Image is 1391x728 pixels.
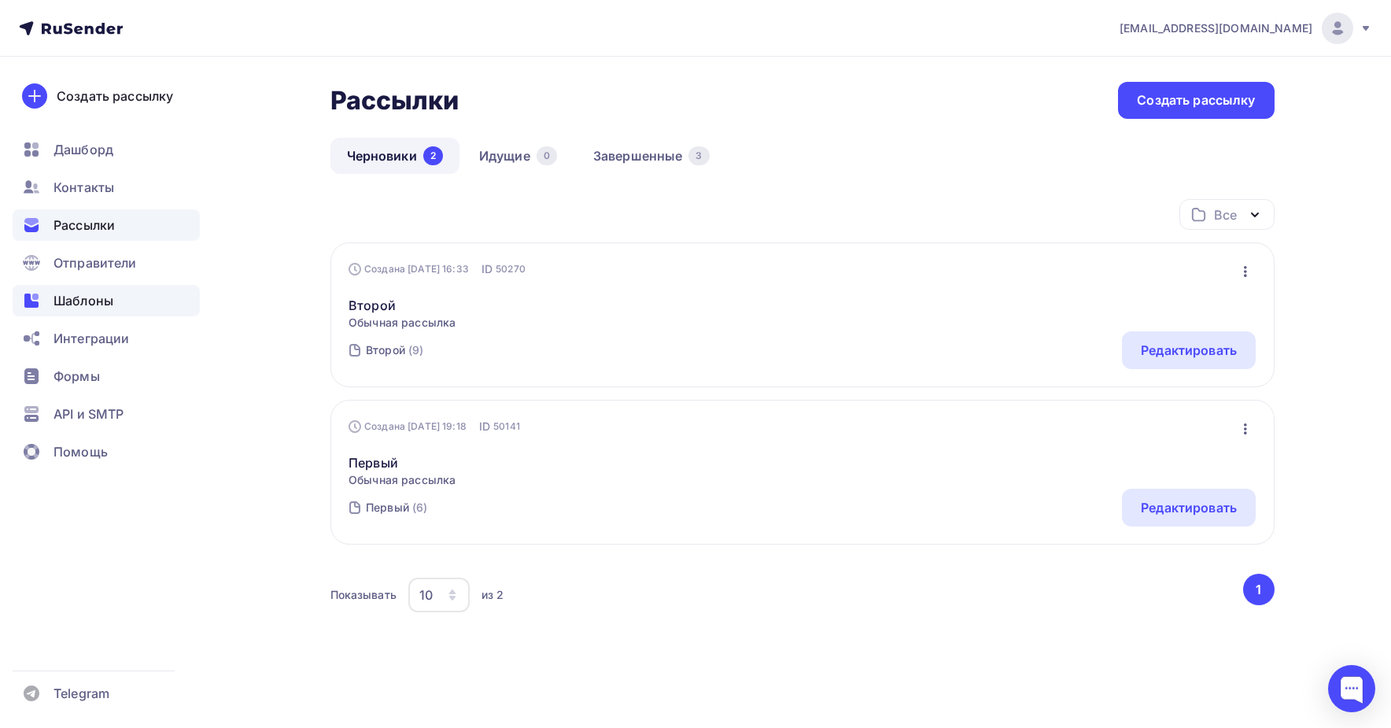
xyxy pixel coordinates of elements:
div: Все [1214,205,1236,224]
span: 50141 [493,419,520,434]
div: Первый [366,500,409,516]
div: Создана [DATE] 19:18 [349,420,467,433]
span: [EMAIL_ADDRESS][DOMAIN_NAME] [1120,20,1312,36]
div: Создана [DATE] 16:33 [349,263,469,275]
span: Интеграции [53,329,129,348]
span: ID [481,261,493,277]
div: Показывать [330,587,397,603]
span: ID [479,419,490,434]
span: API и SMTP [53,405,124,423]
div: 2 [423,146,443,165]
span: Отправители [53,253,137,272]
div: Второй [366,342,405,358]
span: Обычная рассылка [349,315,456,331]
a: Идущие0 [463,138,574,174]
div: Создать рассылку [1137,91,1255,109]
span: Telegram [53,684,109,703]
span: Дашборд [53,140,113,159]
a: Первый [349,453,456,472]
a: Отправители [13,247,200,279]
a: Рассылки [13,209,200,241]
div: из 2 [481,587,504,603]
a: Второй (9) [364,338,425,363]
div: Редактировать [1141,341,1237,360]
div: Редактировать [1141,498,1237,517]
div: 0 [537,146,557,165]
div: Создать рассылку [57,87,173,105]
div: 3 [688,146,709,165]
a: Формы [13,360,200,392]
a: Черновики2 [330,138,459,174]
a: [EMAIL_ADDRESS][DOMAIN_NAME] [1120,13,1372,44]
a: Первый (6) [364,495,429,520]
button: Все [1179,199,1275,230]
span: Рассылки [53,216,115,235]
span: 50270 [496,261,526,277]
button: 10 [408,577,470,613]
a: Шаблоны [13,285,200,316]
div: (6) [412,500,427,516]
div: (9) [408,342,423,358]
span: Контакты [53,178,114,197]
span: Обычная рассылка [349,472,456,488]
span: Помощь [53,442,108,461]
span: Формы [53,367,100,386]
a: Контакты [13,172,200,203]
h2: Рассылки [330,85,459,116]
a: Завершенные3 [577,138,726,174]
a: Дашборд [13,134,200,165]
button: Go to page 1 [1243,574,1275,605]
div: 10 [419,586,433,604]
span: Шаблоны [53,291,113,310]
ul: Pagination [1240,574,1275,605]
a: Второй [349,296,456,315]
